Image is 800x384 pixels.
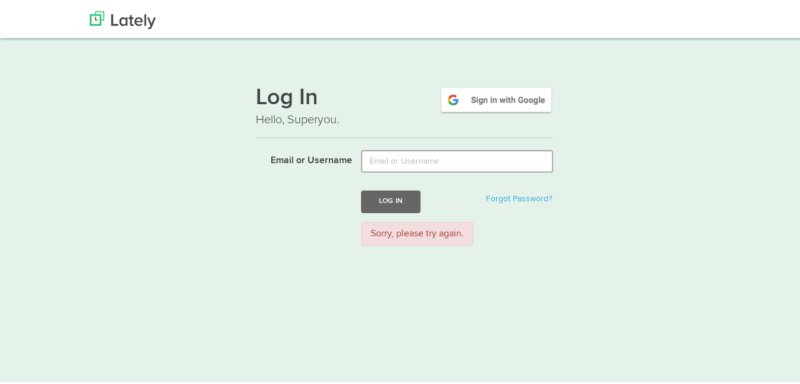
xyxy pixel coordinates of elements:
div: Sorry, please try again. [361,220,473,244]
h1: Log In [256,84,553,109]
a: Forgot Password? [486,192,552,201]
img: google-signin.png [440,84,553,111]
input: Email or Username [361,148,553,170]
img: Lately [90,9,156,27]
label: Email or Username [247,148,352,166]
button: Log In [361,188,421,210]
p: Hello, Superyou. [256,109,553,126]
